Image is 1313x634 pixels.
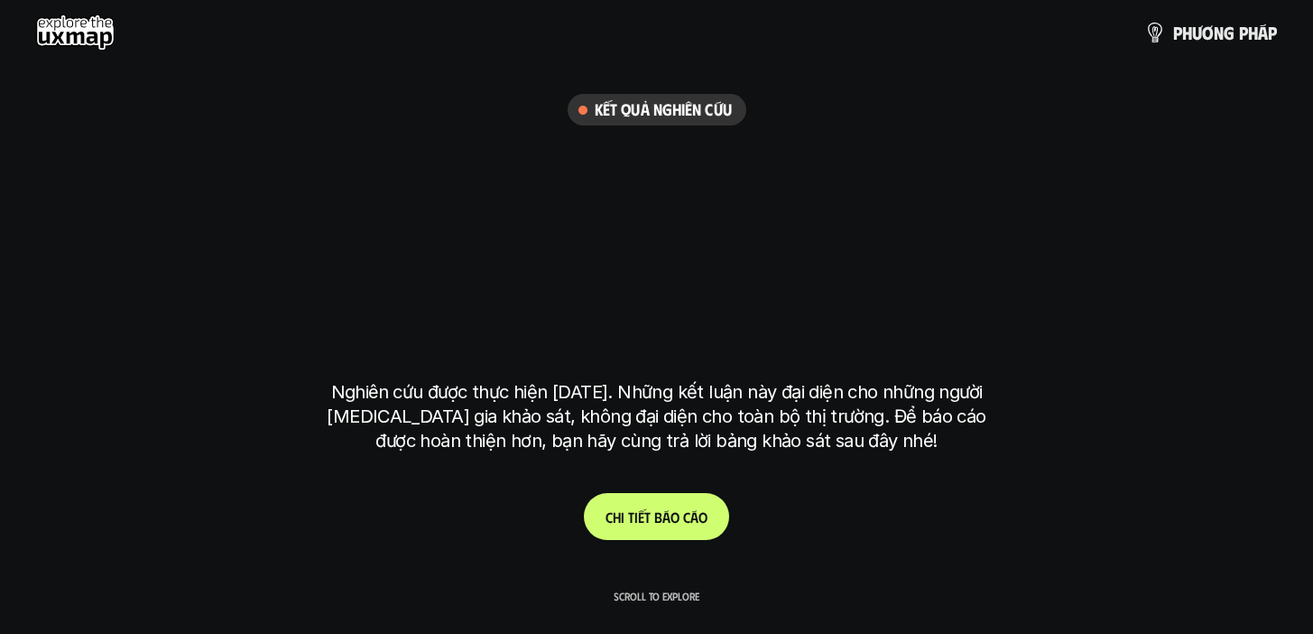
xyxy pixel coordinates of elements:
span: o [670,508,680,526]
span: i [634,508,638,526]
span: p [1239,23,1248,42]
a: Chitiếtbáocáo [584,493,729,540]
span: g [1224,23,1234,42]
p: Nghiên cứu được thực hiện [DATE]. Những kết luận này đại diện cho những người [MEDICAL_DATA] gia ... [319,380,995,453]
span: b [654,508,662,526]
h6: Kết quả nghiên cứu [595,99,732,120]
span: h [613,508,621,526]
p: Scroll to explore [614,590,699,602]
span: t [628,508,634,526]
span: h [1182,23,1192,42]
span: p [1268,23,1277,42]
span: á [662,508,670,526]
span: p [1173,23,1182,42]
span: ư [1192,23,1202,42]
h1: phạm vi công việc của [328,144,986,219]
span: i [621,508,624,526]
span: o [698,508,707,526]
a: phươngpháp [1144,14,1277,51]
span: á [690,508,698,526]
span: C [606,508,613,526]
span: h [1248,23,1258,42]
span: n [1214,23,1224,42]
span: á [1258,23,1268,42]
h1: tại [GEOGRAPHIC_DATA] [335,286,978,362]
span: t [644,508,651,526]
span: c [683,508,690,526]
span: ế [638,508,644,526]
span: ơ [1202,23,1214,42]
